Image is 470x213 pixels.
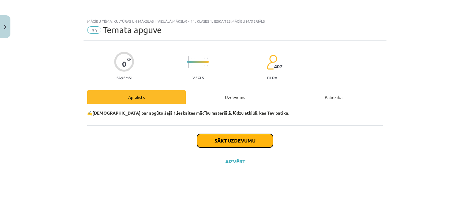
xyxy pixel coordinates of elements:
p: Saņemsi [114,75,134,80]
span: XP [127,58,131,61]
div: Mācību tēma: Kultūras un mākslas i (vizuālā māksla) - 11. klases 1. ieskaites mācību materiāls [87,19,383,23]
span: #5 [87,26,101,34]
img: students-c634bb4e5e11cddfef0936a35e636f08e4e9abd3cc4e673bd6f9a4125e45ecb1.svg [267,55,277,70]
div: 0 [122,60,126,68]
button: Sākt uzdevumu [197,134,273,147]
div: Uzdevums [186,90,284,104]
span: Temata apguve [103,25,162,35]
img: icon-close-lesson-0947bae3869378f0d4975bcd49f059093ad1ed9edebbc8119c70593378902aed.svg [4,25,6,29]
p: Viegls [192,75,204,80]
p: pilda [267,75,277,80]
b: [DEMOGRAPHIC_DATA] par apgūto šajā 1.ieskaites mācību materiālā, lūdzu atbildi, kas Tev patika. [92,110,289,116]
button: Aizvērt [223,158,247,165]
span: 407 [274,64,282,69]
div: Apraksts [87,90,186,104]
div: Palīdzība [284,90,383,104]
p: ✍️ [87,110,383,116]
